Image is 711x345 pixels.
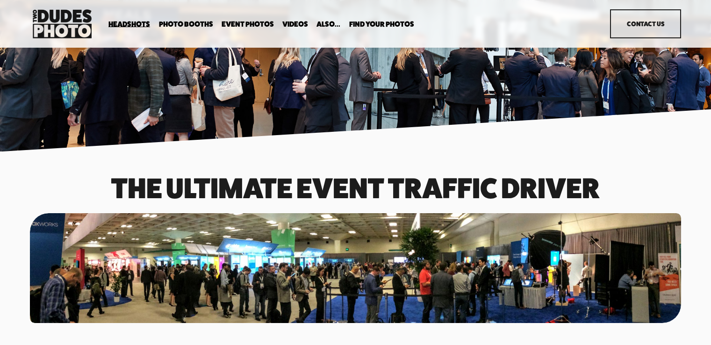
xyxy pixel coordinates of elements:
[316,21,340,28] span: Also...
[30,7,94,41] img: Two Dudes Photo | Headshots, Portraits &amp; Photo Booths
[222,20,274,29] a: Event Photos
[610,9,681,38] a: Contact Us
[349,21,414,28] span: Find Your Photos
[159,20,213,29] a: folder dropdown
[108,20,150,29] a: folder dropdown
[316,20,340,29] a: folder dropdown
[159,21,213,28] span: Photo Booths
[282,20,308,29] a: Videos
[30,175,681,201] h1: The Ultimate event traffic driver
[349,20,414,29] a: folder dropdown
[108,21,150,28] span: Headshots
